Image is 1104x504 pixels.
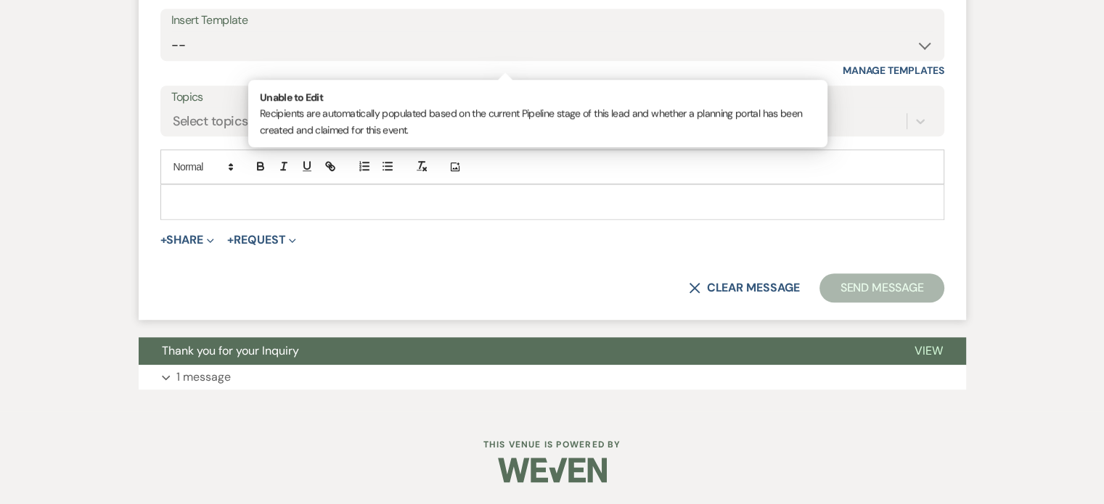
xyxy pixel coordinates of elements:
button: Clear message [689,282,799,294]
a: Manage Templates [843,64,944,77]
span: + [227,234,234,246]
button: Send Message [819,273,944,302]
label: Topics [171,87,933,108]
button: 1 message [139,365,966,389]
p: 1 message [176,368,231,387]
span: + [160,234,167,246]
div: Insert Template [171,10,933,31]
button: View [891,337,966,365]
div: Select topics [173,112,248,131]
strong: Unable to Edit [260,91,323,104]
button: Thank you for your Inquiry [139,337,891,365]
img: Weven Logo [498,445,607,495]
button: Request [227,234,296,246]
p: Recipients are automatically populated based on the current Pipeline stage of this lead and wheth... [260,89,816,138]
span: View [915,343,943,358]
span: Thank you for your Inquiry [162,343,299,358]
button: Share [160,234,215,246]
